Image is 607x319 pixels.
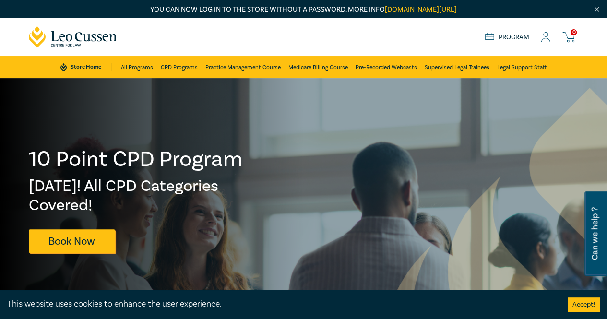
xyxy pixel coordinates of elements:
img: Close [593,5,601,13]
a: [DOMAIN_NAME][URL] [385,5,457,14]
h2: [DATE]! All CPD Categories Covered! [29,177,244,215]
a: All Programs [121,56,153,78]
a: Supervised Legal Trainees [425,56,489,78]
p: You can now log in to the store without a password. More info [29,4,579,15]
a: Store Home [60,63,111,71]
div: This website uses cookies to enhance the user experience. [7,298,553,310]
span: Can we help ? [590,197,599,270]
a: Legal Support Staff [497,56,547,78]
span: 0 [571,29,577,35]
a: Practice Management Course [205,56,281,78]
a: Program [485,33,529,42]
h1: 10 Point CPD Program [29,147,244,172]
button: Accept cookies [568,297,600,312]
a: Book Now [29,229,115,253]
a: Medicare Billing Course [288,56,348,78]
a: Pre-Recorded Webcasts [356,56,417,78]
a: CPD Programs [161,56,198,78]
